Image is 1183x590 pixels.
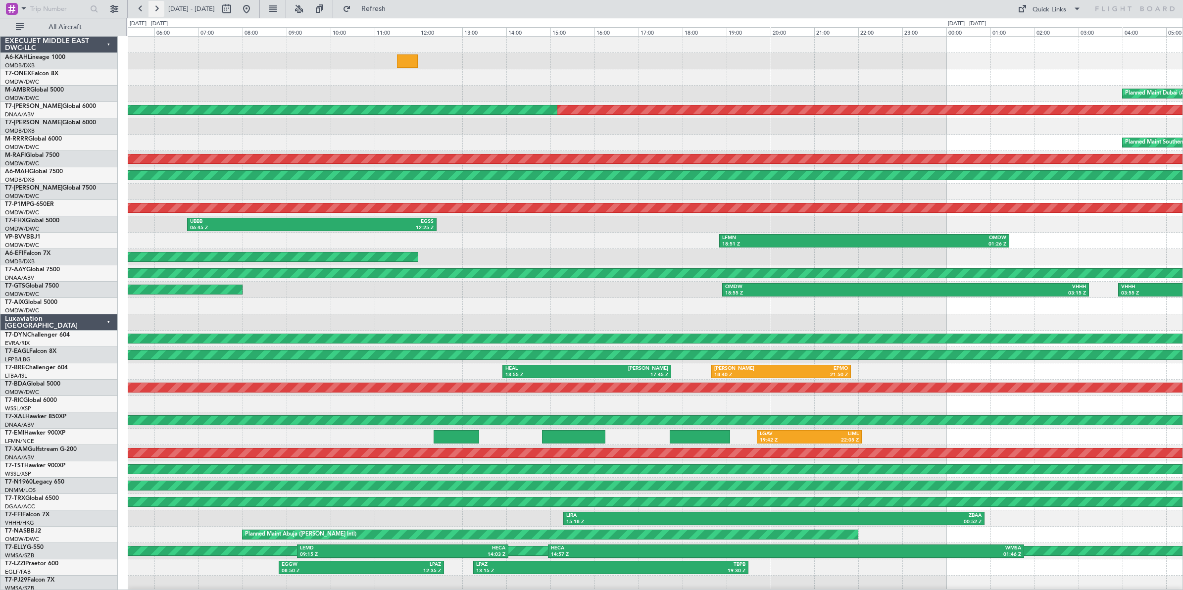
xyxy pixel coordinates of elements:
a: WMSA/SZB [5,552,34,559]
a: T7-[PERSON_NAME]Global 6000 [5,120,96,126]
span: T7-PJ29 [5,577,27,583]
a: DNAA/ABV [5,111,34,118]
a: T7-PJ29Falcon 7X [5,577,54,583]
div: LIRA [566,512,774,519]
a: A6-MAHGlobal 7500 [5,169,63,175]
a: T7-TRXGlobal 6500 [5,495,59,501]
input: Trip Number [30,1,87,16]
a: OMDW/DWC [5,78,39,86]
div: EGSS [312,218,434,225]
div: 15:00 [550,27,594,36]
span: T7-XAM [5,446,28,452]
a: LFMN/NCE [5,438,34,445]
span: VP-BVV [5,234,26,240]
span: T7-FHX [5,218,26,224]
div: 13:00 [462,27,506,36]
a: OMDW/DWC [5,291,39,298]
span: T7-XAL [5,414,25,420]
span: All Aircraft [26,24,104,31]
a: OMDW/DWC [5,389,39,396]
a: T7-BREChallenger 604 [5,365,68,371]
a: OMDW/DWC [5,242,39,249]
div: ZBAA [774,512,981,519]
div: OMDW [725,284,906,291]
span: T7-[PERSON_NAME] [5,103,62,109]
div: 01:46 Z [786,551,1021,558]
div: 01:26 Z [864,241,1006,248]
a: T7-AAYGlobal 7500 [5,267,60,273]
span: Refresh [353,5,394,12]
div: LGAV [760,431,809,438]
span: A6-MAH [5,169,29,175]
div: 10:00 [331,27,375,36]
button: Refresh [338,1,397,17]
div: 02:00 [1035,27,1079,36]
span: A6-EFI [5,250,23,256]
span: T7-BRE [5,365,25,371]
div: 17:45 Z [587,372,668,379]
a: OMDB/DXB [5,258,35,265]
a: T7-FFIFalcon 7X [5,512,49,518]
a: T7-XALHawker 850XP [5,414,66,420]
a: M-AMBRGlobal 5000 [5,87,64,93]
div: EGGW [282,561,361,568]
span: T7-FFI [5,512,22,518]
a: A6-KAHLineage 1000 [5,54,65,60]
a: OMDW/DWC [5,209,39,216]
div: 18:00 [683,27,727,36]
div: 08:50 Z [282,568,361,575]
span: T7-[PERSON_NAME] [5,120,62,126]
a: A6-EFIFalcon 7X [5,250,50,256]
span: T7-P1MP [5,201,30,207]
a: LTBA/ISL [5,372,27,380]
a: T7-[PERSON_NAME]Global 6000 [5,103,96,109]
div: 22:00 [858,27,902,36]
span: T7-N1960 [5,479,33,485]
a: DNAA/ABV [5,454,34,461]
div: UBBB [190,218,312,225]
div: TBPB [611,561,745,568]
div: 15:18 Z [566,519,774,526]
div: LEMD [300,545,403,552]
div: 12:25 Z [312,225,434,232]
a: LFPB/LBG [5,356,31,363]
div: VHHH [1121,284,1177,291]
a: DGAA/ACC [5,503,35,510]
div: 09:15 Z [300,551,403,558]
a: T7-[PERSON_NAME]Global 7500 [5,185,96,191]
span: A6-KAH [5,54,28,60]
a: T7-AIXGlobal 5000 [5,299,57,305]
div: 12:00 [419,27,463,36]
a: T7-BDAGlobal 5000 [5,381,60,387]
a: OMDB/DXB [5,176,35,184]
div: 21:00 [814,27,858,36]
div: 04:00 [1123,27,1167,36]
a: OMDB/DXB [5,127,35,135]
a: T7-EMIHawker 900XP [5,430,65,436]
div: 06:00 [154,27,198,36]
div: EPMO [781,365,848,372]
div: LIML [809,431,859,438]
div: Planned Maint Abuja ([PERSON_NAME] Intl) [245,527,356,542]
a: T7-ONEXFalcon 8X [5,71,58,77]
a: T7-EAGLFalcon 8X [5,348,56,354]
div: 18:40 Z [714,372,781,379]
div: HEAL [505,365,587,372]
a: T7-DYNChallenger 604 [5,332,70,338]
a: OMDB/DXB [5,62,35,69]
a: T7-XAMGulfstream G-200 [5,446,77,452]
a: EGLF/FAB [5,568,31,576]
a: T7-FHXGlobal 5000 [5,218,59,224]
span: T7-AAY [5,267,26,273]
div: [DATE] - [DATE] [130,20,168,28]
span: T7-EMI [5,430,24,436]
div: 19:00 [727,27,771,36]
a: T7-TSTHawker 900XP [5,463,65,469]
div: 23:00 [902,27,946,36]
a: OMDW/DWC [5,307,39,314]
div: 14:03 Z [403,551,506,558]
div: 19:42 Z [760,437,809,444]
a: OMDW/DWC [5,144,39,151]
span: T7-[PERSON_NAME] [5,185,62,191]
div: LPAZ [361,561,441,568]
